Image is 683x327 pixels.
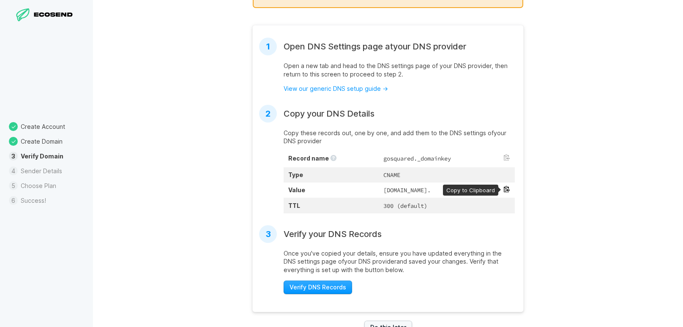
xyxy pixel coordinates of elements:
th: Value [284,183,379,198]
td: CNAME [379,167,515,183]
td: gosquared._domainkey [379,151,515,167]
h2: Verify your DNS Records [284,229,382,239]
h2: Open DNS Settings page at your DNS provider [284,41,466,52]
th: Record name [284,151,379,167]
button: Verify DNS Records [284,281,352,294]
a: View our generic DNS setup guide → [284,85,388,92]
td: 300 (default) [379,198,515,213]
h2: Copy your DNS Details [284,109,374,119]
p: Copy these records out, one by one, and add them to the DNS settings of your DNS provider [284,129,515,145]
p: Once you've copied your details, ensure you have updated everything in the DNS settings page of y... [284,249,515,274]
th: TTL [284,198,379,213]
p: Open a new tab and head to the DNS settings page of your DNS provider , then return to this scree... [284,62,515,78]
span: Verify DNS Records [290,283,346,292]
th: Type [284,167,379,183]
td: [DOMAIN_NAME]. [379,183,515,198]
